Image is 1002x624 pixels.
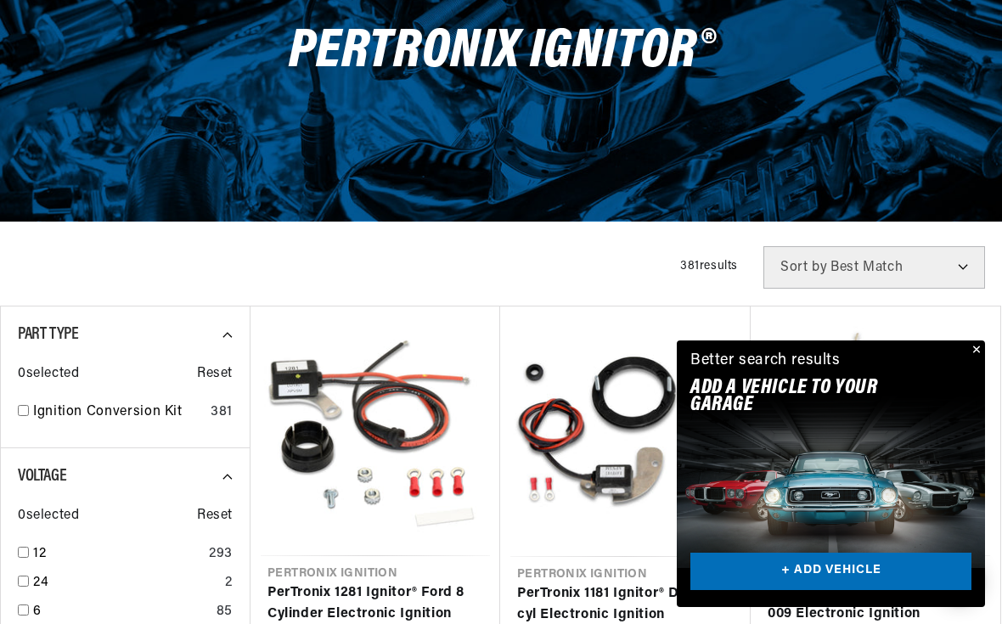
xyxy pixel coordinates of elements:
a: 24 [33,572,218,594]
span: 0 selected [18,505,79,527]
span: Reset [197,363,233,385]
a: 6 [33,601,210,623]
div: 293 [209,543,233,565]
div: 85 [217,601,233,623]
span: 381 results [680,260,738,273]
h2: Add A VEHICLE to your garage [690,379,929,414]
span: Sort by [780,261,827,274]
span: Voltage [18,468,66,485]
a: 12 [33,543,202,565]
span: Part Type [18,326,78,343]
a: + ADD VEHICLE [690,553,971,591]
span: PerTronix Ignitor® [289,25,714,80]
span: 0 selected [18,363,79,385]
a: Ignition Conversion Kit [33,402,204,424]
div: 381 [211,402,233,424]
button: Close [965,340,985,361]
div: Better search results [690,349,841,374]
span: Reset [197,505,233,527]
select: Sort by [763,246,985,289]
div: 2 [225,572,233,594]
